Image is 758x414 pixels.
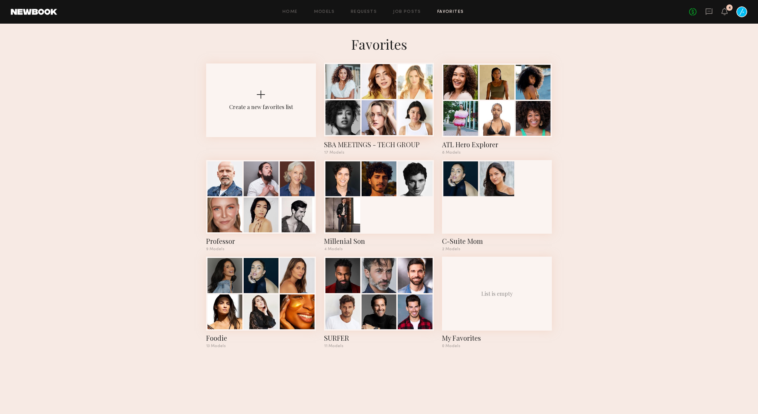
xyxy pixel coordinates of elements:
div: 4 [728,6,731,10]
div: 0 Models [442,344,552,348]
a: Models [314,10,335,14]
div: Create a new favorites list [229,103,293,110]
div: Foodie [206,333,316,343]
div: 13 Models [206,344,316,348]
div: ATL Hero Explorer [442,140,552,149]
div: 8 Models [442,151,552,155]
div: SURFER [324,333,434,343]
div: Millenial Son [324,236,434,246]
div: List is empty [481,290,513,297]
a: Requests [351,10,377,14]
div: 17 Models [324,151,434,155]
div: 11 Models [324,344,434,348]
a: SURFER11 Models [324,257,434,348]
div: 9 Models [206,247,316,251]
div: My Favorites [442,333,552,343]
a: List is emptyMy Favorites0 Models [442,257,552,348]
a: Millenial Son4 Models [324,160,434,251]
a: Favorites [437,10,464,14]
div: 2 Models [442,247,552,251]
a: Job Posts [393,10,421,14]
a: C-Suite Mom2 Models [442,160,552,251]
a: ATL Hero Explorer8 Models [442,63,552,155]
div: 4 Models [324,247,434,251]
div: C-Suite Mom [442,236,552,246]
a: Home [283,10,298,14]
a: SBA MEETINGS - TECH GROUP17 Models [324,63,434,155]
button: Create a new favorites list [206,63,316,160]
a: Professor9 Models [206,160,316,251]
div: Professor [206,236,316,246]
a: Foodie13 Models [206,257,316,348]
div: SBA MEETINGS - TECH GROUP [324,140,434,149]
